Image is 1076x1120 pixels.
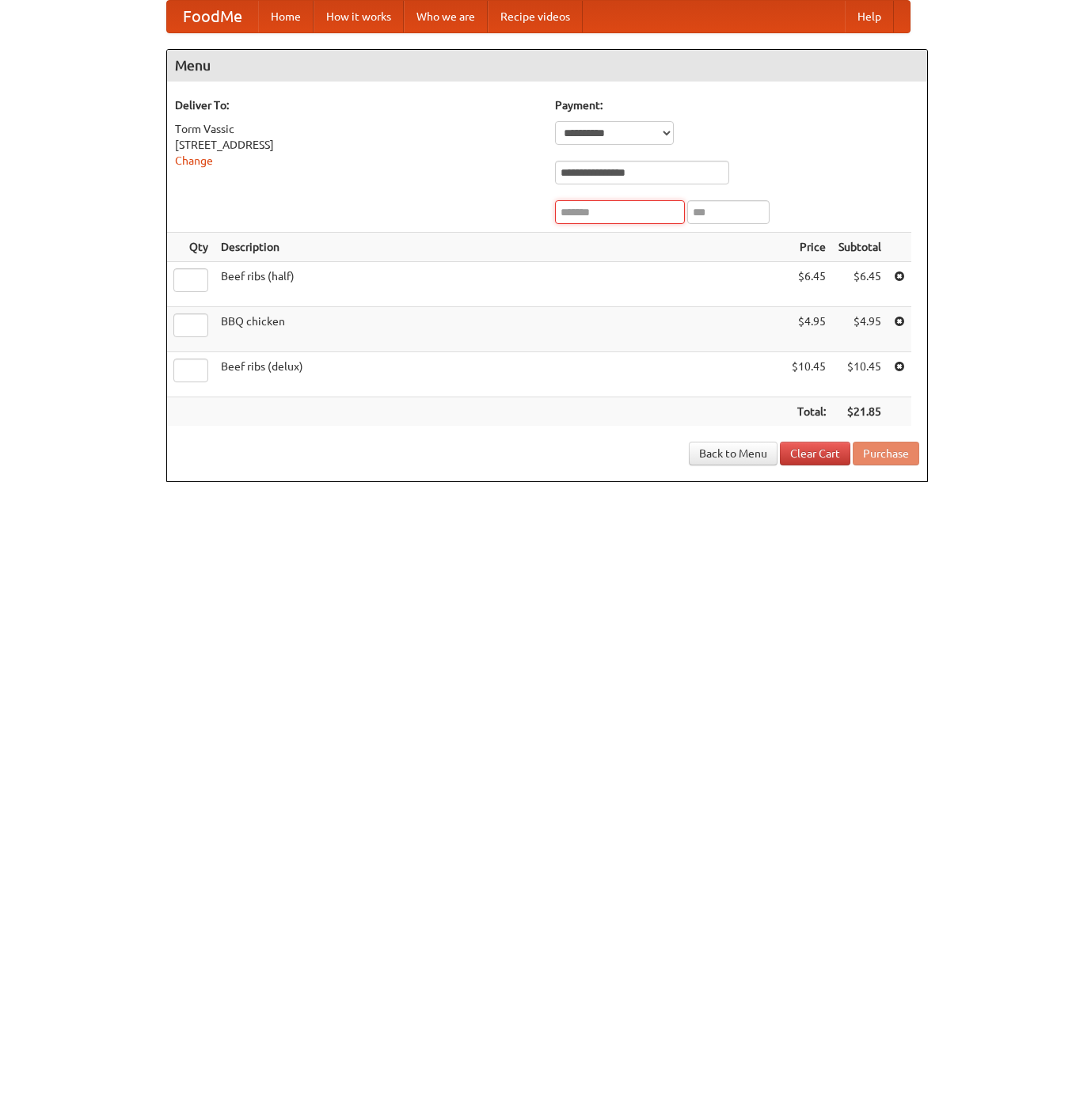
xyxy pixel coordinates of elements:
[832,352,888,397] td: $10.45
[258,1,314,32] a: Home
[780,442,850,465] a: Clear Cart
[215,233,785,262] th: Description
[175,97,539,113] h5: Deliver To:
[488,1,583,32] a: Recipe videos
[175,137,539,153] div: [STREET_ADDRESS]
[785,307,832,352] td: $4.95
[785,397,832,427] th: Total:
[215,262,785,307] td: Beef ribs (half)
[785,233,832,262] th: Price
[853,442,919,465] button: Purchase
[215,352,785,397] td: Beef ribs (delux)
[832,233,888,262] th: Subtotal
[215,307,785,352] td: BBQ chicken
[785,262,832,307] td: $6.45
[404,1,488,32] a: Who we are
[555,97,919,113] h5: Payment:
[832,262,888,307] td: $6.45
[785,352,832,397] td: $10.45
[689,442,778,465] a: Back to Menu
[175,154,213,167] a: Change
[167,1,258,32] a: FoodMe
[845,1,894,32] a: Help
[832,307,888,352] td: $4.95
[167,233,215,262] th: Qty
[314,1,404,32] a: How it works
[167,50,927,82] h4: Menu
[832,397,888,427] th: $21.85
[175,121,539,137] div: Torm Vassic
